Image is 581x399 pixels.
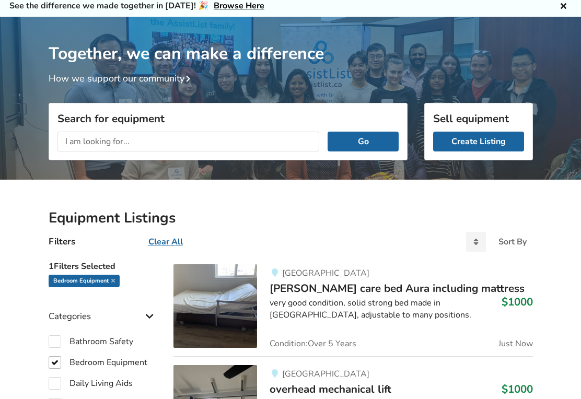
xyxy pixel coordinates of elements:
h4: Filters [49,236,75,248]
h3: Search for equipment [57,112,399,125]
img: bedroom equipment-malsch care bed aura including mattress [173,264,257,348]
div: Bedroom Equipment [49,275,120,287]
label: Daily Living Aids [49,377,133,390]
label: Bathroom Safety [49,335,133,348]
span: [PERSON_NAME] care bed Aura including mattress [270,281,525,296]
button: Go [328,132,398,151]
span: [GEOGRAPHIC_DATA] [282,368,369,380]
h5: See the difference we made together in [DATE]! 🎉 [9,1,264,11]
div: very good condition, solid strong bed made in [GEOGRAPHIC_DATA], adjustable to many positions. [270,297,532,321]
h3: Sell equipment [433,112,524,125]
a: bedroom equipment-malsch care bed aura including mattress[GEOGRAPHIC_DATA][PERSON_NAME] care bed ... [173,264,532,356]
span: Condition: Over 5 Years [270,339,356,348]
h3: $1000 [502,295,533,309]
u: Clear All [148,236,183,248]
h1: Together, we can make a difference [49,17,533,64]
h3: $1000 [502,382,533,396]
label: Bedroom Equipment [49,356,147,369]
span: overhead mechanical lift [270,382,391,396]
h5: 1 Filters Selected [49,256,157,275]
input: I am looking for... [57,132,320,151]
a: How we support our community [49,72,195,85]
h2: Equipment Listings [49,209,533,227]
a: Create Listing [433,132,524,151]
div: Sort By [498,238,527,246]
div: Categories [49,290,157,327]
span: [GEOGRAPHIC_DATA] [282,267,369,279]
span: Just Now [498,339,533,348]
